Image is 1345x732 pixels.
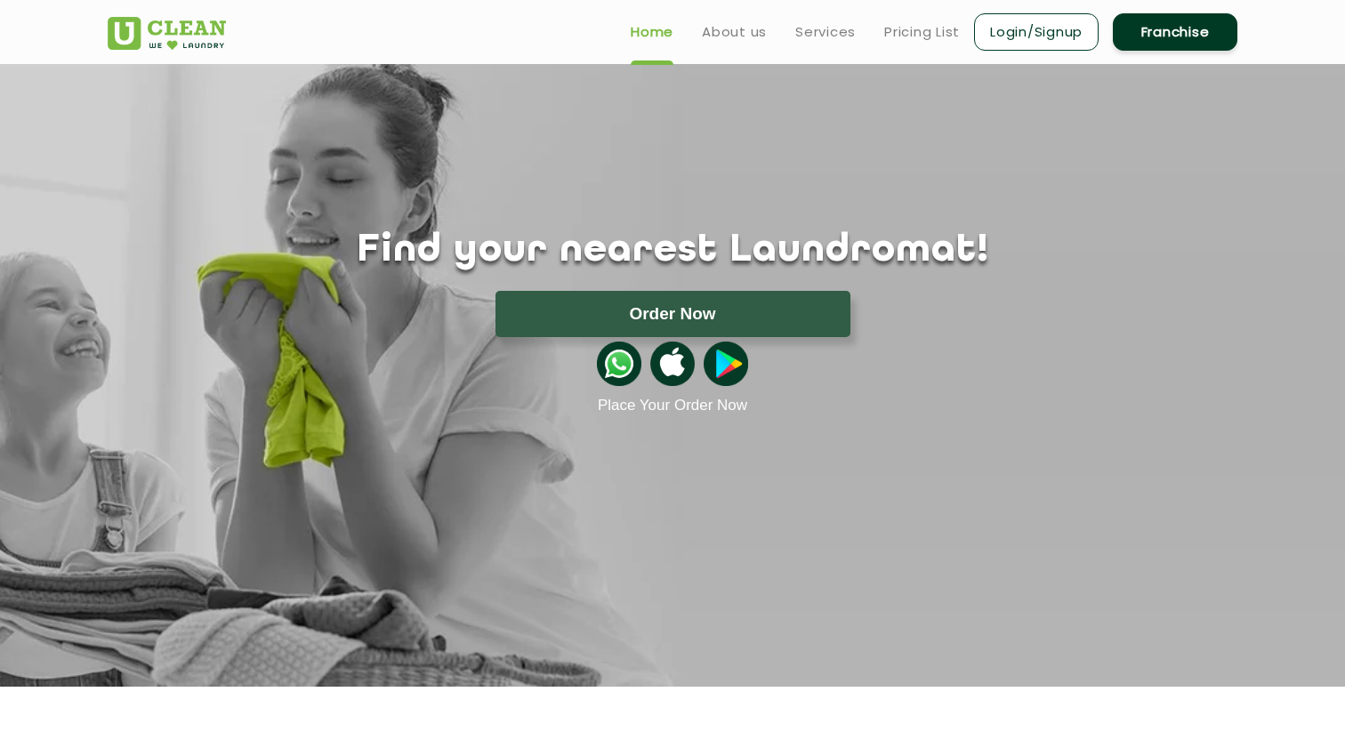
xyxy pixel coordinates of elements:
[884,21,960,43] a: Pricing List
[94,229,1251,273] h1: Find your nearest Laundromat!
[702,21,767,43] a: About us
[704,342,748,386] img: playstoreicon.png
[974,13,1099,51] a: Login/Signup
[598,397,747,414] a: Place Your Order Now
[650,342,695,386] img: apple-icon.png
[1113,13,1237,51] a: Franchise
[631,21,673,43] a: Home
[795,21,856,43] a: Services
[495,291,850,337] button: Order Now
[108,17,226,50] img: UClean Laundry and Dry Cleaning
[597,342,641,386] img: whatsappicon.png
